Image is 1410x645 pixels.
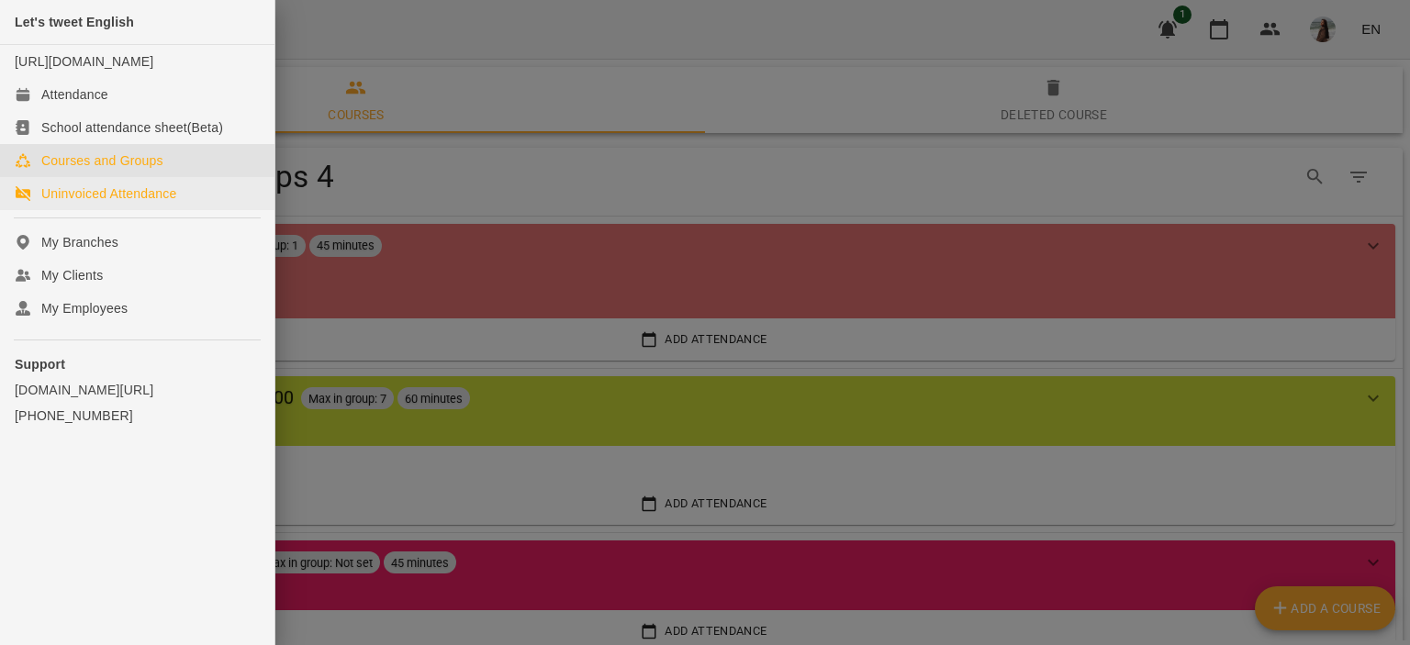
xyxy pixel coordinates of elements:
div: School attendance sheet(Beta) [41,118,223,137]
div: My Clients [41,266,103,284]
div: Uninvoiced Attendance [41,184,176,203]
a: [URL][DOMAIN_NAME] [15,54,153,69]
span: Let's tweet English [15,15,134,29]
div: Courses and Groups [41,151,163,170]
a: [DOMAIN_NAME][URL] [15,381,260,399]
div: My Branches [41,233,118,251]
a: [PHONE_NUMBER] [15,406,260,425]
div: Attendance [41,85,108,104]
p: Support [15,355,260,373]
div: My Employees [41,299,128,317]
